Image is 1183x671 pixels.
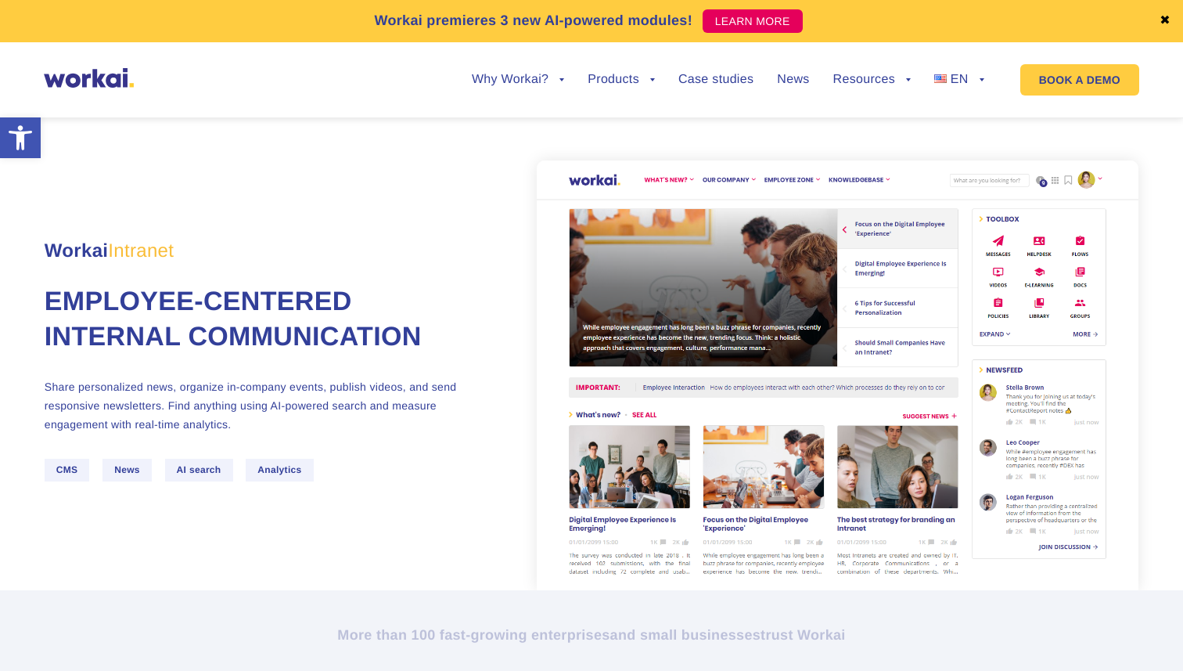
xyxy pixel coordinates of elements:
[777,74,809,86] a: News
[703,9,803,33] a: LEARN MORE
[45,223,174,261] span: Workai
[45,284,474,356] h1: Employee-centered internal communication
[102,459,152,482] span: News
[108,240,174,262] em: Intranet
[1160,15,1170,27] a: ✖
[165,459,233,482] span: AI search
[157,626,1026,644] h2: More than 100 fast-growing enterprises trust Workai
[45,459,90,482] span: CMS
[1020,64,1139,96] a: BOOK A DEMO
[374,10,692,31] p: Workai premieres 3 new AI-powered modules!
[45,377,474,434] p: Share personalized news, organize in-company events, publish videos, and send responsive newslett...
[610,627,760,643] i: and small businesses
[951,73,969,86] span: EN
[833,74,911,86] a: Resources
[246,459,313,482] span: Analytics
[588,74,655,86] a: Products
[8,536,430,663] iframe: Popup CTA
[678,74,753,86] a: Case studies
[472,74,564,86] a: Why Workai?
